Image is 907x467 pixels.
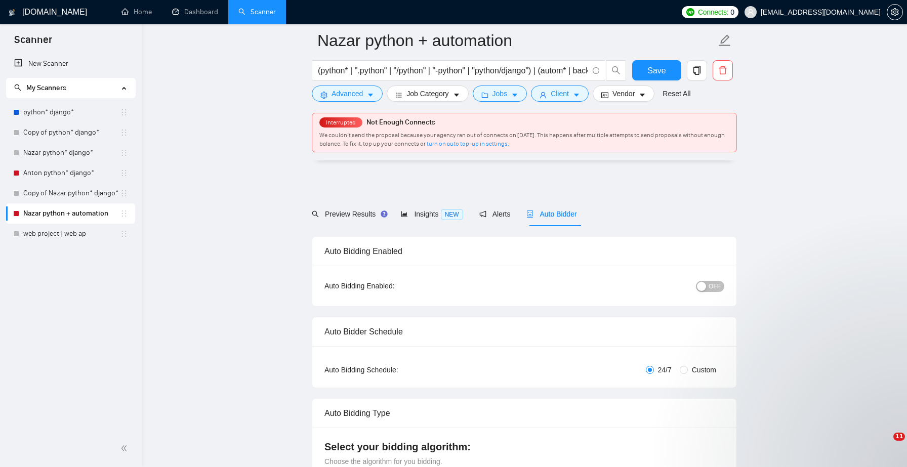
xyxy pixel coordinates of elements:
div: Auto Bidding Schedule: [324,364,458,375]
li: Nazar python* django* [6,143,135,163]
h4: Select your bidding algorithm: [324,440,724,454]
span: OFF [709,281,721,292]
li: New Scanner [6,54,135,74]
button: userClientcaret-down [531,86,589,102]
li: Anton python* django* [6,163,135,183]
span: Auto Bidder [526,210,576,218]
a: setting [887,8,903,16]
button: delete [713,60,733,80]
button: folderJobscaret-down [473,86,527,102]
button: settingAdvancedcaret-down [312,86,383,102]
button: Save [632,60,681,80]
a: Copy of Nazar python* django* [23,183,120,203]
li: web project | web ap [6,224,135,244]
span: Custom [688,364,720,375]
span: Scanner [6,32,60,54]
a: Reset All [663,88,690,99]
span: holder [120,230,128,238]
span: Alerts [479,210,511,218]
span: My Scanners [26,83,66,92]
a: dashboardDashboard [172,8,218,16]
button: barsJob Categorycaret-down [387,86,468,102]
a: Anton python* django* [23,163,120,183]
div: Tooltip anchor [380,209,389,219]
button: copy [687,60,707,80]
span: setting [320,91,327,99]
span: user [747,9,754,16]
span: edit [718,34,731,47]
span: NEW [441,209,463,220]
a: searchScanner [238,8,276,16]
span: caret-down [573,91,580,99]
span: holder [120,169,128,177]
span: info-circle [593,67,599,74]
li: Copy of Nazar python* django* [6,183,135,203]
span: Connects: [698,7,728,18]
span: caret-down [511,91,518,99]
div: Auto Bidding Type [324,399,724,428]
li: Copy of python* django* [6,122,135,143]
span: Insights [401,210,463,218]
a: Copy of python* django* [23,122,120,143]
span: delete [713,66,732,75]
a: New Scanner [14,54,127,74]
span: robot [526,210,533,218]
span: Not Enough Connects [366,118,435,126]
span: user [540,91,547,99]
span: 24/7 [654,364,676,375]
li: Nazar python + automation [6,203,135,224]
span: folder [481,91,488,99]
span: Jobs [492,88,508,99]
span: area-chart [401,210,408,218]
span: bars [395,91,402,99]
span: double-left [120,443,131,453]
span: notification [479,210,486,218]
input: Search Freelance Jobs... [318,64,588,77]
span: holder [120,209,128,218]
span: 11 [893,433,905,441]
div: Auto Bidding Enabled: [324,280,458,291]
span: Interrupted [323,119,359,126]
span: search [14,84,21,91]
img: upwork-logo.png [686,8,694,16]
span: Preview Results [312,210,385,218]
span: search [312,210,319,218]
span: Vendor [612,88,635,99]
span: holder [120,129,128,137]
img: logo [9,5,16,21]
div: Auto Bidding Enabled [324,237,724,266]
a: Nazar python* django* [23,143,120,163]
input: Scanner name... [317,28,716,53]
span: Client [551,88,569,99]
button: search [606,60,626,80]
span: My Scanners [14,83,66,92]
span: We couldn’t send the proposal because your agency ran out of connects on [DATE]. This happens aft... [319,132,725,147]
iframe: Intercom live chat [873,433,897,457]
button: idcardVendorcaret-down [593,86,654,102]
span: copy [687,66,707,75]
a: Nazar python + automation [23,203,120,224]
span: search [606,66,626,75]
span: caret-down [453,91,460,99]
a: python* django* [23,102,120,122]
span: caret-down [367,91,374,99]
span: idcard [601,91,608,99]
button: setting [887,4,903,20]
span: holder [120,108,128,116]
li: python* django* [6,102,135,122]
span: Job Category [406,88,448,99]
span: setting [887,8,902,16]
span: Advanced [332,88,363,99]
a: turn on auto top-up in settings. [427,140,509,147]
span: holder [120,149,128,157]
a: homeHome [121,8,152,16]
div: Auto Bidder Schedule [324,317,724,346]
span: Save [647,64,666,77]
span: caret-down [639,91,646,99]
span: holder [120,189,128,197]
a: web project | web ap [23,224,120,244]
span: 0 [730,7,734,18]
